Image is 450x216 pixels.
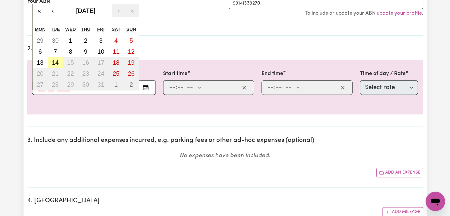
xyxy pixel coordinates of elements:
[130,37,133,44] abbr: October 5, 2025
[46,4,60,17] button: ‹
[82,59,89,66] abbr: October 16, 2025
[67,70,74,77] abbr: October 22, 2025
[93,57,108,68] button: October 17, 2025
[63,46,78,57] button: October 8, 2025
[274,84,276,91] span: :
[27,197,423,205] h2: 4. [GEOGRAPHIC_DATA]
[124,57,139,68] button: October 19, 2025
[176,84,177,91] span: :
[37,37,43,44] abbr: September 29, 2025
[69,48,72,55] abbr: October 8, 2025
[113,70,119,77] abbr: October 25, 2025
[163,70,188,78] label: Start time
[63,79,78,90] button: October 29, 2025
[93,79,108,90] button: October 31, 2025
[169,83,176,92] input: --
[262,70,283,78] label: End time
[108,79,124,90] button: November 1, 2025
[48,79,63,90] button: October 28, 2025
[112,4,126,17] button: ›
[97,70,104,77] abbr: October 24, 2025
[52,70,59,77] abbr: October 21, 2025
[128,48,134,55] abbr: October 12, 2025
[113,48,119,55] abbr: October 11, 2025
[112,27,120,32] abbr: Saturday
[38,48,42,55] abbr: October 6, 2025
[63,68,78,79] button: October 22, 2025
[426,192,445,211] iframe: Button to launch messaging window, conversation in progress
[126,4,139,17] button: »
[37,81,43,88] abbr: October 27, 2025
[84,37,87,44] abbr: October 2, 2025
[53,48,57,55] abbr: October 7, 2025
[267,83,274,92] input: --
[124,46,139,57] button: October 12, 2025
[130,81,133,88] abbr: November 2, 2025
[82,70,89,77] abbr: October 23, 2025
[180,153,270,159] em: No expenses have been included.
[52,81,59,88] abbr: October 28, 2025
[33,68,48,79] button: October 20, 2025
[33,46,48,57] button: October 6, 2025
[78,57,93,68] button: October 16, 2025
[108,46,124,57] button: October 11, 2025
[84,48,87,55] abbr: October 9, 2025
[124,79,139,90] button: November 2, 2025
[32,70,76,78] label: Date of care work
[33,79,48,90] button: October 27, 2025
[63,35,78,46] button: October 1, 2025
[305,11,423,16] small: To include or update your ABN, .
[93,68,108,79] button: October 24, 2025
[97,81,104,88] abbr: October 31, 2025
[48,68,63,79] button: October 21, 2025
[65,27,76,32] abbr: Wednesday
[124,68,139,79] button: October 26, 2025
[276,83,282,92] input: --
[67,59,74,66] abbr: October 15, 2025
[99,37,103,44] abbr: October 3, 2025
[93,35,108,46] button: October 3, 2025
[108,68,124,79] button: October 25, 2025
[376,168,423,177] button: Add another expense
[177,83,184,92] input: --
[48,46,63,57] button: October 7, 2025
[33,35,48,46] button: September 29, 2025
[93,46,108,57] button: October 10, 2025
[128,70,134,77] abbr: October 26, 2025
[27,137,423,144] h2: 3. Include any additional expenses incurred, e.g. parking fees or other ad-hoc expenses (optional)
[360,70,406,78] label: Time of day / Rate
[108,35,124,46] button: October 4, 2025
[377,11,422,16] a: update your profile
[78,35,93,46] button: October 2, 2025
[33,4,46,17] button: «
[108,57,124,68] button: October 18, 2025
[114,37,118,44] abbr: October 4, 2025
[141,83,151,92] button: Enter the date of care work
[52,37,59,44] abbr: September 30, 2025
[48,35,63,46] button: September 30, 2025
[114,81,118,88] abbr: November 1, 2025
[78,79,93,90] button: October 30, 2025
[97,59,104,66] abbr: October 17, 2025
[97,48,104,55] abbr: October 10, 2025
[52,59,59,66] abbr: October 14, 2025
[82,81,89,88] abbr: October 30, 2025
[48,57,63,68] button: October 14, 2025
[126,27,136,32] abbr: Sunday
[97,27,104,32] abbr: Friday
[37,59,43,66] abbr: October 13, 2025
[33,57,48,68] button: October 13, 2025
[78,68,93,79] button: October 23, 2025
[76,7,95,14] span: [DATE]
[35,27,46,32] abbr: Monday
[63,57,78,68] button: October 15, 2025
[37,70,43,77] abbr: October 20, 2025
[78,46,93,57] button: October 9, 2025
[113,59,119,66] abbr: October 18, 2025
[69,37,72,44] abbr: October 1, 2025
[51,27,60,32] abbr: Tuesday
[60,4,112,17] button: [DATE]
[67,81,74,88] abbr: October 29, 2025
[27,45,423,53] h2: 2. Enter the details of your shift(s)
[81,27,90,32] abbr: Thursday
